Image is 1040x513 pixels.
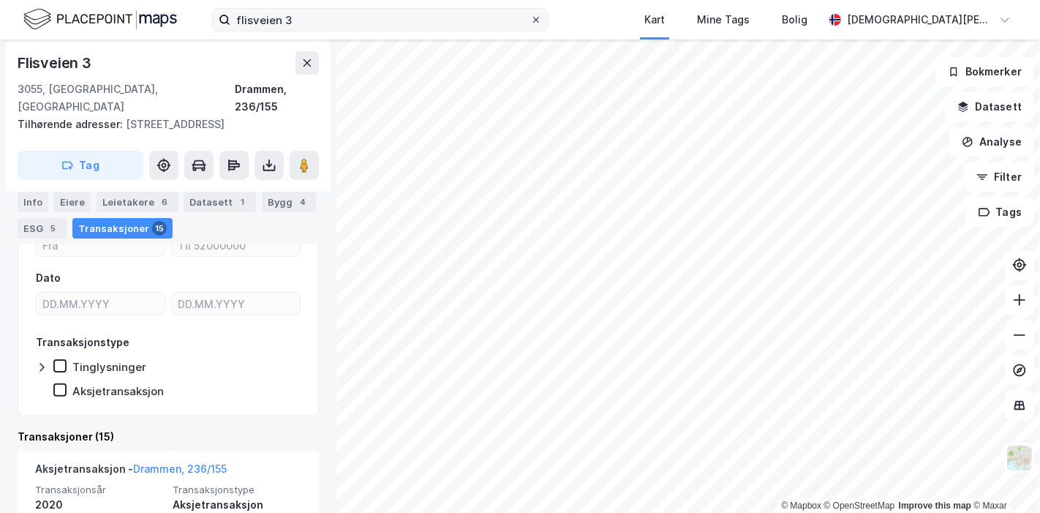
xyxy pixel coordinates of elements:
div: Transaksjonstype [36,334,129,351]
button: Tags [966,198,1034,227]
button: Datasett [945,92,1034,121]
div: Flisveien 3 [18,51,94,75]
div: 15 [152,221,167,236]
div: 1 [235,195,250,209]
input: Til 52000000 [172,234,300,256]
div: Transaksjoner [72,218,173,239]
a: OpenStreetMap [824,501,895,511]
div: Mine Tags [697,11,750,29]
button: Analyse [949,127,1034,157]
input: DD.MM.YYYY [37,293,165,315]
div: Info [18,192,48,212]
a: Drammen, 236/155 [133,463,227,475]
button: Filter [964,162,1034,192]
div: ESG [18,218,67,239]
div: [STREET_ADDRESS] [18,116,307,133]
div: [DEMOGRAPHIC_DATA][PERSON_NAME] [847,11,993,29]
div: Aksjetransaksjon - [35,460,227,484]
input: Fra [37,234,165,256]
div: Aksjetransaksjon [72,384,164,398]
div: 3055, [GEOGRAPHIC_DATA], [GEOGRAPHIC_DATA] [18,80,235,116]
input: DD.MM.YYYY [172,293,300,315]
div: 6 [157,195,172,209]
div: Dato [36,269,61,287]
span: Transaksjonstype [173,484,301,496]
div: Leietakere [97,192,178,212]
div: Transaksjoner (15) [18,428,319,446]
span: Tilhørende adresser: [18,118,126,130]
a: Improve this map [899,501,971,511]
div: Bolig [782,11,807,29]
div: Datasett [184,192,256,212]
iframe: Chat Widget [967,443,1040,513]
button: Tag [18,151,143,180]
div: 5 [46,221,61,236]
div: Kart [644,11,665,29]
button: Bokmerker [935,57,1034,86]
a: Mapbox [781,501,821,511]
span: Transaksjonsår [35,484,164,496]
div: Bygg [262,192,316,212]
img: logo.f888ab2527a4732fd821a326f86c7f29.svg [23,7,177,32]
div: Drammen, 236/155 [235,80,319,116]
div: Tinglysninger [72,360,146,374]
div: Kontrollprogram for chat [967,443,1040,513]
div: Eiere [54,192,91,212]
div: 4 [295,195,310,209]
input: Søk på adresse, matrikkel, gårdeiere, leietakere eller personer [230,9,530,31]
